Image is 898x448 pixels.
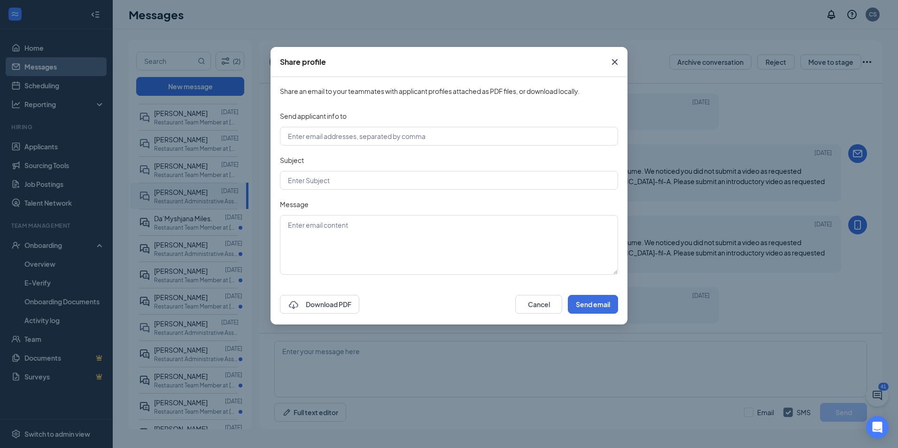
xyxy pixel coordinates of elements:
[280,295,359,314] button: CloudDownloadDownload PDF
[866,416,889,439] div: Open Intercom Messenger
[602,47,627,77] button: Close
[280,156,304,164] span: Subject
[280,171,618,190] input: Enter Subject
[280,86,618,96] span: Share an email to your teammates with applicant profiles attached as PDF files, or download locally.
[280,127,618,146] input: Enter email addresses, separated by comma
[280,200,309,209] span: Message
[609,56,620,68] svg: Cross
[280,112,347,120] span: Send applicant info to
[280,57,326,67] div: Share profile
[288,300,299,311] svg: CloudDownload
[568,295,618,314] button: Send email
[515,295,562,314] button: Cancel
